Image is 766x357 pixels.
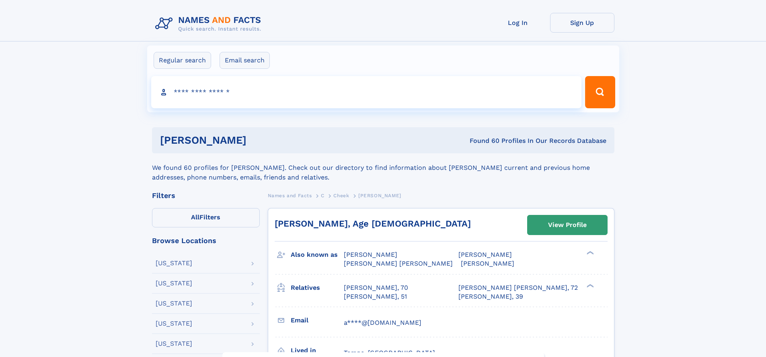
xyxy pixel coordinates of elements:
[321,190,324,200] a: C
[152,192,260,199] div: Filters
[458,283,578,292] a: [PERSON_NAME] [PERSON_NAME], 72
[486,13,550,33] a: Log In
[268,190,312,200] a: Names and Facts
[291,314,344,327] h3: Email
[152,208,260,227] label: Filters
[461,260,514,267] span: [PERSON_NAME]
[156,320,192,327] div: [US_STATE]
[152,237,260,244] div: Browse Locations
[458,251,512,258] span: [PERSON_NAME]
[344,260,453,267] span: [PERSON_NAME] [PERSON_NAME]
[220,52,270,69] label: Email search
[358,193,401,198] span: [PERSON_NAME]
[160,135,358,145] h1: [PERSON_NAME]
[358,136,606,145] div: Found 60 Profiles In Our Records Database
[528,215,607,235] a: View Profile
[585,250,594,256] div: ❯
[291,248,344,262] h3: Also known as
[548,216,587,234] div: View Profile
[458,292,523,301] a: [PERSON_NAME], 39
[333,193,349,198] span: Cheek
[154,52,211,69] label: Regular search
[156,260,192,266] div: [US_STATE]
[275,219,471,229] a: [PERSON_NAME], Age [DEMOGRAPHIC_DATA]
[156,280,192,287] div: [US_STATE]
[151,76,582,108] input: search input
[152,153,614,182] div: We found 60 profiles for [PERSON_NAME]. Check out our directory to find information about [PERSON...
[550,13,614,33] a: Sign Up
[585,283,594,288] div: ❯
[344,292,407,301] a: [PERSON_NAME], 51
[344,283,408,292] a: [PERSON_NAME], 70
[191,213,199,221] span: All
[156,340,192,347] div: [US_STATE]
[156,300,192,307] div: [US_STATE]
[152,13,268,35] img: Logo Names and Facts
[291,281,344,295] h3: Relatives
[321,193,324,198] span: C
[585,76,615,108] button: Search Button
[344,349,435,357] span: Tempe, [GEOGRAPHIC_DATA]
[333,190,349,200] a: Cheek
[344,251,397,258] span: [PERSON_NAME]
